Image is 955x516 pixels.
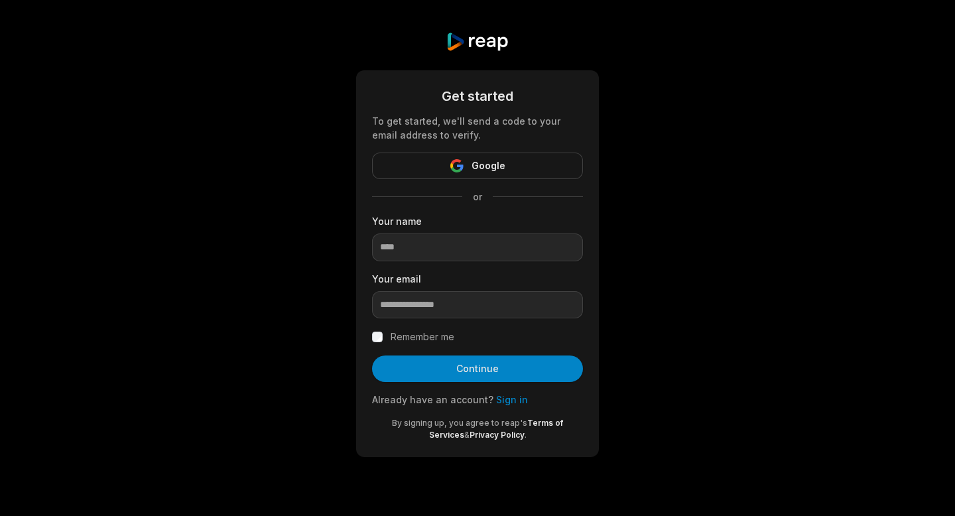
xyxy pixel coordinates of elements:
[372,272,583,286] label: Your email
[496,394,528,405] a: Sign in
[372,153,583,179] button: Google
[462,190,493,204] span: or
[372,114,583,142] div: To get started, we'll send a code to your email address to verify.
[446,32,509,52] img: reap
[372,86,583,106] div: Get started
[391,329,454,345] label: Remember me
[372,355,583,382] button: Continue
[470,430,525,440] a: Privacy Policy
[372,394,493,405] span: Already have an account?
[392,418,527,428] span: By signing up, you agree to reap's
[372,214,583,228] label: Your name
[525,430,527,440] span: .
[464,430,470,440] span: &
[472,158,505,174] span: Google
